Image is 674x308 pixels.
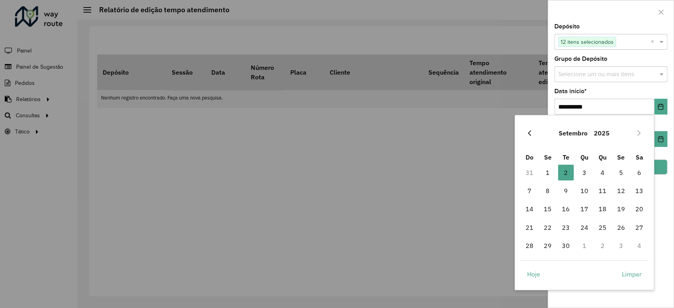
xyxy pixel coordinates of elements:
[554,22,580,31] label: Depósito
[599,153,606,161] span: Qu
[539,182,557,200] td: 8
[558,183,574,199] span: 9
[595,183,610,199] span: 11
[539,163,557,181] td: 1
[557,237,575,255] td: 30
[557,182,575,200] td: 9
[557,200,575,218] td: 16
[523,127,536,139] button: Previous Month
[612,237,630,255] td: 3
[630,182,648,200] td: 13
[520,218,538,237] td: 21
[630,218,648,237] td: 27
[595,201,610,217] span: 18
[613,201,629,217] span: 19
[612,200,630,218] td: 19
[575,200,593,218] td: 17
[525,153,533,161] span: Do
[631,165,647,180] span: 6
[520,182,538,200] td: 7
[520,266,546,282] button: Hoje
[575,237,593,255] td: 1
[563,153,569,161] span: Te
[520,237,538,255] td: 28
[631,220,647,235] span: 27
[612,218,630,237] td: 26
[575,218,593,237] td: 24
[557,163,575,181] td: 2
[576,183,592,199] span: 10
[520,200,538,218] td: 14
[521,201,537,217] span: 14
[617,153,625,161] span: Se
[558,165,574,180] span: 2
[593,237,612,255] td: 2
[612,163,630,181] td: 5
[630,237,648,255] td: 4
[539,237,557,255] td: 29
[540,201,556,217] span: 15
[558,220,574,235] span: 23
[630,200,648,218] td: 20
[554,86,587,96] label: Data início
[556,124,591,143] button: Choose Month
[613,220,629,235] span: 26
[613,183,629,199] span: 12
[613,165,629,180] span: 5
[575,182,593,200] td: 10
[521,220,537,235] span: 21
[539,218,557,237] td: 22
[557,218,575,237] td: 23
[539,200,557,218] td: 15
[631,183,647,199] span: 13
[612,182,630,200] td: 12
[558,201,574,217] span: 16
[595,220,610,235] span: 25
[520,163,538,181] td: 31
[514,115,654,290] div: Choose Date
[622,269,642,279] span: Limpar
[544,153,551,161] span: Se
[593,200,612,218] td: 18
[593,218,612,237] td: 25
[631,201,647,217] span: 20
[559,37,616,47] span: 12 itens selecionados
[540,165,556,180] span: 1
[576,201,592,217] span: 17
[576,165,592,180] span: 3
[521,183,537,199] span: 7
[633,127,645,139] button: Next Month
[635,153,643,161] span: Sa
[654,131,667,147] button: Choose Date
[540,238,556,254] span: 29
[521,238,537,254] span: 28
[593,182,612,200] td: 11
[527,269,540,279] span: Hoje
[630,163,648,181] td: 6
[558,238,574,254] span: 30
[654,99,667,115] button: Choose Date
[575,163,593,181] td: 3
[595,165,610,180] span: 4
[591,124,613,143] button: Choose Year
[540,220,556,235] span: 22
[593,163,612,181] td: 4
[615,266,648,282] button: Limpar
[540,183,556,199] span: 8
[651,37,657,47] span: Clear all
[554,54,607,64] label: Grupo de Depósito
[576,220,592,235] span: 24
[580,153,588,161] span: Qu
